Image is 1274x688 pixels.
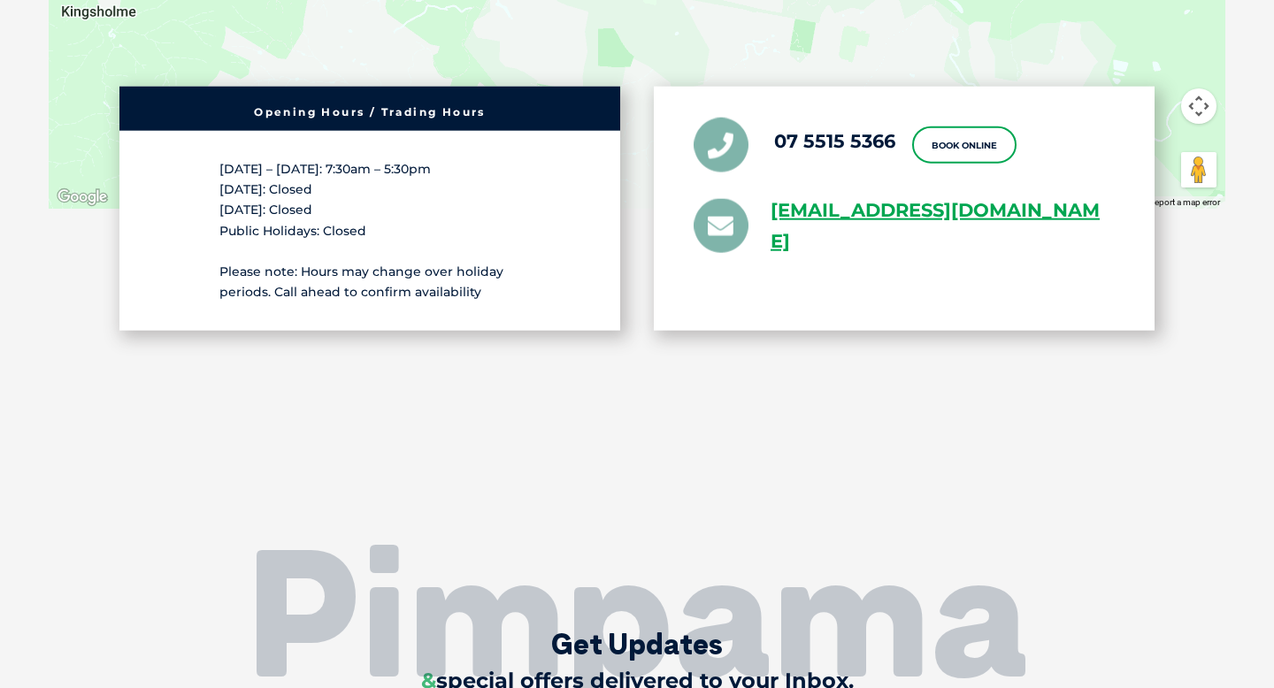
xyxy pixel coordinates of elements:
[912,126,1017,164] a: Book Online
[219,159,520,241] p: [DATE] – [DATE]: 7:30am – 5:30pm [DATE]: Closed [DATE]: Closed Public Holidays: Closed
[774,130,895,152] a: 07 5515 5366
[128,107,611,118] h6: Opening Hours / Trading Hours
[771,195,1115,257] a: [EMAIL_ADDRESS][DOMAIN_NAME]
[219,262,520,302] p: Please note: Hours may change over holiday periods. Call ahead to confirm availability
